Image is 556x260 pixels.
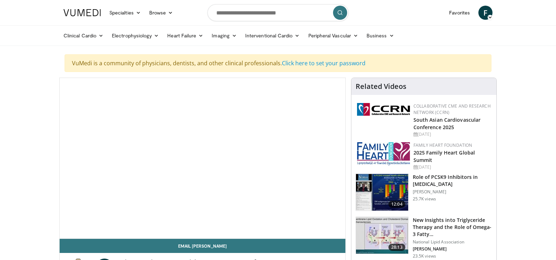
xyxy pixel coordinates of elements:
p: National Lipid Association [413,239,492,245]
a: Browse [145,6,177,20]
img: 3346fd73-c5f9-4d1f-bb16-7b1903aae427.150x105_q85_crop-smart_upscale.jpg [356,174,408,211]
video-js: Video Player [60,78,345,239]
div: VuMedi is a community of physicians, dentists, and other clinical professionals. [65,54,491,72]
a: Collaborative CME and Research Network (CCRN) [413,103,491,115]
a: 12:04 Role of PCSK9 Inhibitors in [MEDICAL_DATA] [PERSON_NAME] 25.7K views [356,174,492,211]
a: Click here to set your password [282,59,365,67]
img: 96363db5-6b1b-407f-974b-715268b29f70.jpeg.150x105_q85_autocrop_double_scale_upscale_version-0.2.jpg [357,142,410,165]
div: [DATE] [413,164,491,170]
a: Interventional Cardio [241,29,304,43]
span: 12:04 [388,201,405,208]
a: Specialties [105,6,145,20]
a: Electrophysiology [108,29,163,43]
img: a04ee3ba-8487-4636-b0fb-5e8d268f3737.png.150x105_q85_autocrop_double_scale_upscale_version-0.2.png [357,103,410,116]
a: 28:13 New Insights into Triglyceride Therapy and the Role of Omega-3 Fatty… National Lipid Associ... [356,217,492,259]
h4: Related Videos [356,82,406,91]
input: Search topics, interventions [207,4,349,21]
p: [PERSON_NAME] [413,246,492,252]
h3: New Insights into Triglyceride Therapy and the Role of Omega-3 Fatty… [413,217,492,238]
a: F [478,6,492,20]
p: [PERSON_NAME] [413,189,492,195]
a: Imaging [207,29,241,43]
a: Favorites [445,6,474,20]
a: Heart Failure [163,29,207,43]
a: 2025 Family Heart Global Summit [413,149,475,163]
a: Email [PERSON_NAME] [60,239,345,253]
span: 28:13 [388,244,405,251]
p: 23.5K views [413,253,436,259]
a: South Asian Cardiovascular Conference 2025 [413,116,481,131]
a: Family Heart Foundation [413,142,472,148]
div: [DATE] [413,131,491,138]
a: Peripheral Vascular [304,29,362,43]
img: 45ea033d-f728-4586-a1ce-38957b05c09e.150x105_q85_crop-smart_upscale.jpg [356,217,408,254]
h3: Role of PCSK9 Inhibitors in [MEDICAL_DATA] [413,174,492,188]
img: VuMedi Logo [64,9,101,16]
p: 25.7K views [413,196,436,202]
a: Clinical Cardio [59,29,108,43]
a: Business [362,29,398,43]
